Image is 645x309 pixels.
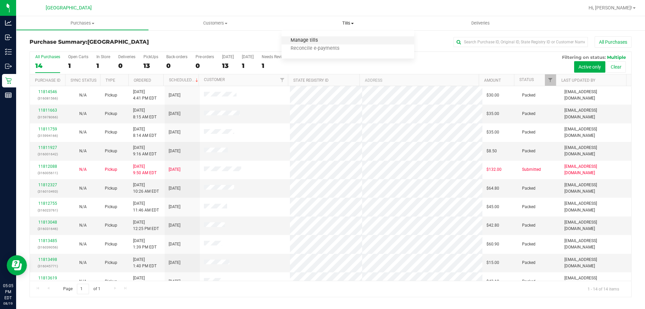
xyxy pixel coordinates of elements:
span: Packed [522,204,535,210]
span: [DATE] 11:46 AM EDT [133,200,159,213]
span: Packed [522,260,535,266]
a: Customers [149,16,282,30]
span: Pickup [105,204,117,210]
a: Type [105,78,115,83]
a: Filter [277,74,288,86]
span: [EMAIL_ADDRESS][DOMAIN_NAME] [564,275,627,288]
span: [DATE] [169,204,180,210]
span: Not Applicable [79,204,87,209]
div: Deliveries [118,54,135,59]
span: 1 - 14 of 14 items [582,284,625,294]
span: [EMAIL_ADDRESS][DOMAIN_NAME] [564,163,627,176]
button: N/A [79,111,87,117]
span: [EMAIL_ADDRESS][DOMAIN_NAME] [564,89,627,102]
span: [EMAIL_ADDRESS][DOMAIN_NAME] [564,238,627,250]
span: Not Applicable [79,279,87,284]
div: Pre-orders [196,54,214,59]
span: Filtering on status: [562,54,606,60]
span: Not Applicable [79,242,87,246]
p: (316005611) [34,170,61,176]
button: N/A [79,222,87,229]
a: 11812755 [38,201,57,206]
div: [DATE] [242,54,254,59]
span: Packed [522,185,535,192]
span: $35.00 [486,129,499,136]
span: [DATE] 1:39 PM EDT [133,238,157,250]
span: [DATE] [169,148,180,154]
span: $30.00 [486,92,499,99]
span: Not Applicable [79,167,87,172]
span: $60.90 [486,241,499,247]
p: 08/19 [3,301,13,306]
a: State Registry ID [293,78,329,83]
span: Not Applicable [79,223,87,228]
a: Customer [204,77,225,82]
span: Not Applicable [79,111,87,116]
button: N/A [79,148,87,154]
span: $43.10 [486,278,499,285]
span: Pickup [105,185,117,192]
p: (315994166) [34,132,61,139]
div: 13 [143,62,158,70]
span: Not Applicable [79,260,87,265]
div: 1 [242,62,254,70]
span: Not Applicable [79,186,87,191]
input: 1 [77,284,89,294]
p: (316023761) [34,207,61,214]
span: [DATE] [169,260,180,266]
span: $42.80 [486,222,499,229]
span: Reconcile e-payments [282,46,348,51]
button: N/A [79,185,87,192]
span: Pickup [105,166,117,173]
span: [DATE] [169,278,180,285]
div: Back-orders [166,54,187,59]
span: [DATE] [169,129,180,136]
span: Multiple [607,54,626,60]
p: (315978066) [34,114,61,120]
inline-svg: Inbound [5,34,12,41]
div: 1 [96,62,110,70]
span: $64.80 [486,185,499,192]
p: (316031646) [34,226,61,232]
p: (316045771) [34,263,61,269]
span: Page of 1 [57,284,106,294]
button: N/A [79,166,87,173]
span: Pickup [105,222,117,229]
span: [EMAIL_ADDRESS][DOMAIN_NAME] [564,200,627,213]
button: N/A [79,260,87,266]
span: Packed [522,222,535,229]
input: Search Purchase ID, Original ID, State Registry ID or Customer Name... [454,37,588,47]
span: [EMAIL_ADDRESS][DOMAIN_NAME] [564,182,627,195]
span: [DATE] [169,92,180,99]
button: Active only [574,61,605,73]
span: [DATE] 1:59 PM EDT [133,275,157,288]
div: 0 [118,62,135,70]
a: 11811759 [38,127,57,131]
a: Tills Manage tills Reconcile e-payments [282,16,414,30]
span: [DATE] 12:25 PM EDT [133,219,159,232]
div: Open Carts [68,54,88,59]
inline-svg: Inventory [5,48,12,55]
a: 11813485 [38,238,57,243]
h3: Purchase Summary: [30,39,230,45]
p: 05:05 PM EDT [3,283,13,301]
a: 11813498 [38,257,57,262]
span: [EMAIL_ADDRESS][DOMAIN_NAME] [564,107,627,120]
span: Not Applicable [79,130,87,134]
span: [DATE] 10:26 AM EDT [133,182,159,195]
div: 13 [222,62,234,70]
a: Last Updated By [561,78,595,83]
p: (316010493) [34,188,61,195]
button: Clear [606,61,626,73]
span: Packed [522,111,535,117]
span: [DATE] [169,166,180,173]
span: Pickup [105,148,117,154]
iframe: Resource center [7,255,27,275]
div: 1 [262,62,287,70]
inline-svg: Analytics [5,20,12,26]
span: Manage tills [282,38,327,43]
span: Packed [522,278,535,285]
button: N/A [79,278,87,285]
div: 0 [196,62,214,70]
button: N/A [79,204,87,210]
